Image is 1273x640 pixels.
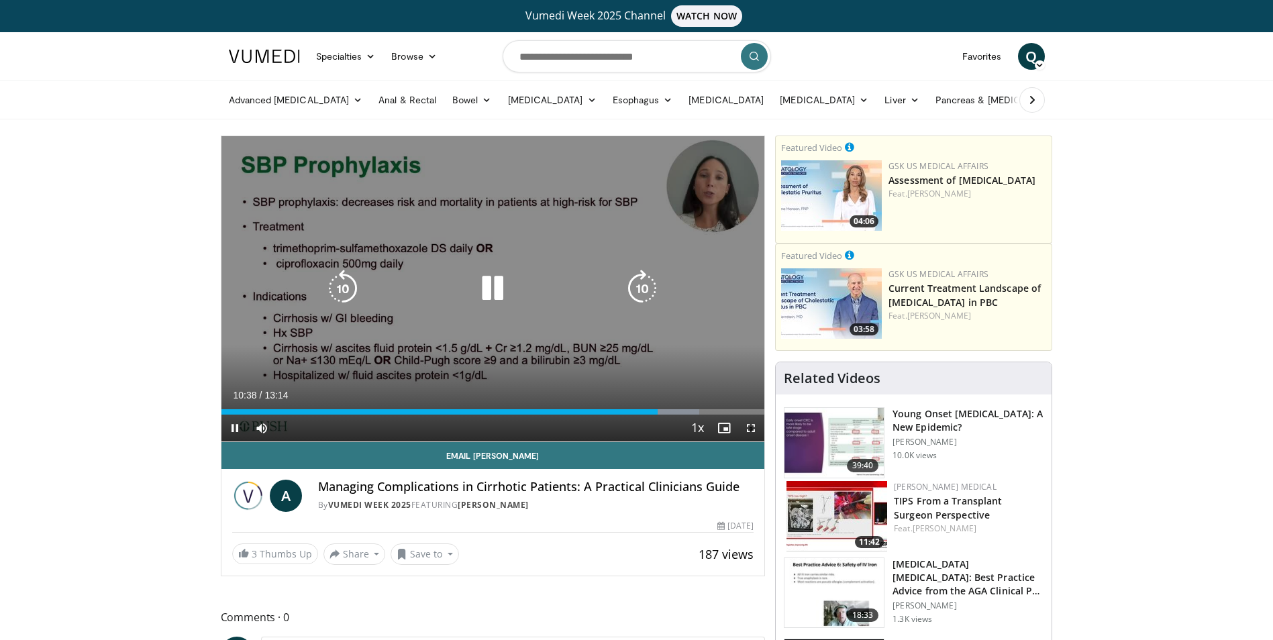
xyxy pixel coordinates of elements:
a: GSK US Medical Affairs [888,268,988,280]
a: Assessment of [MEDICAL_DATA] [888,174,1035,186]
h4: Managing Complications in Cirrhotic Patients: A Practical Clinicians Guide [318,480,754,494]
button: Share [323,543,386,565]
button: Fullscreen [737,415,764,441]
a: [PERSON_NAME] Medical [894,481,997,492]
a: A [270,480,302,512]
span: 10:38 [234,390,257,401]
a: 39:40 Young Onset [MEDICAL_DATA]: A New Epidemic? [PERSON_NAME] 10.0K views [784,407,1043,478]
div: Feat. [888,188,1046,200]
span: 187 views [699,546,754,562]
div: Feat. [888,310,1046,322]
a: [PERSON_NAME] [907,310,971,321]
img: VuMedi Logo [229,50,300,63]
h4: Related Videos [784,370,880,386]
a: Email [PERSON_NAME] [221,442,765,469]
img: 4003d3dc-4d84-4588-a4af-bb6b84f49ae6.150x105_q85_crop-smart_upscale.jpg [786,481,887,551]
button: Mute [248,415,275,441]
a: Favorites [954,43,1010,70]
a: 18:33 [MEDICAL_DATA] [MEDICAL_DATA]: Best Practice Advice from the AGA Clinical P… [PERSON_NAME] ... [784,557,1043,629]
span: 13:14 [264,390,288,401]
a: GSK US Medical Affairs [888,160,988,172]
div: By FEATURING [318,499,754,511]
small: Featured Video [781,142,842,154]
span: 18:33 [847,608,879,622]
a: 3 Thumbs Up [232,543,318,564]
div: Progress Bar [221,409,765,415]
a: Pancreas & [MEDICAL_DATA] [927,87,1084,113]
img: d1653e00-2c8d-43f1-b9d7-3bc1bf0d4299.150x105_q85_crop-smart_upscale.jpg [784,558,884,628]
p: 10.0K views [893,450,937,461]
div: Feat. [894,523,1041,535]
a: [MEDICAL_DATA] [772,87,876,113]
input: Search topics, interventions [503,40,771,72]
a: Vumedi Week 2025 ChannelWATCH NOW [231,5,1043,27]
button: Enable picture-in-picture mode [711,415,737,441]
p: [PERSON_NAME] [893,600,1043,611]
p: [PERSON_NAME] [893,437,1043,447]
a: Specialties [308,43,384,70]
a: [MEDICAL_DATA] [680,87,772,113]
a: Q [1018,43,1045,70]
a: 03:58 [781,268,882,339]
span: 04:06 [850,215,878,227]
a: Esophagus [605,87,681,113]
span: Comments 0 [221,608,766,626]
a: [MEDICAL_DATA] [500,87,605,113]
button: Playback Rate [684,415,711,441]
span: 3 [252,547,257,560]
video-js: Video Player [221,136,765,442]
div: [DATE] [717,520,754,532]
span: 03:58 [850,323,878,335]
a: [PERSON_NAME] [907,188,971,199]
a: Advanced [MEDICAL_DATA] [221,87,371,113]
a: Vumedi Week 2025 [328,499,411,511]
a: Current Treatment Landscape of [MEDICAL_DATA] in PBC [888,282,1041,309]
span: 39:40 [847,459,879,472]
span: 11:42 [855,536,884,548]
button: Save to [391,543,459,565]
img: 80648b2f-fef7-42cf-9147-40ea3e731334.jpg.150x105_q85_crop-smart_upscale.jpg [781,268,882,339]
a: Browse [383,43,445,70]
a: 11:42 [786,481,887,551]
h3: Young Onset [MEDICAL_DATA]: A New Epidemic? [893,407,1043,434]
h3: [MEDICAL_DATA] [MEDICAL_DATA]: Best Practice Advice from the AGA Clinical P… [893,557,1043,598]
p: 1.3K views [893,614,932,625]
img: b23cd043-23fa-4b3f-b698-90acdd47bf2e.150x105_q85_crop-smart_upscale.jpg [784,408,884,478]
a: Bowel [444,87,499,113]
img: 31b7e813-d228-42d3-be62-e44350ef88b5.jpg.150x105_q85_crop-smart_upscale.jpg [781,160,882,231]
a: Liver [876,87,927,113]
a: Anal & Rectal [370,87,444,113]
a: [PERSON_NAME] [458,499,529,511]
a: 04:06 [781,160,882,231]
a: TIPS From a Transplant Surgeon Perspective [894,494,1002,521]
span: / [260,390,262,401]
button: Pause [221,415,248,441]
a: [PERSON_NAME] [913,523,976,534]
small: Featured Video [781,250,842,262]
span: WATCH NOW [671,5,742,27]
img: Vumedi Week 2025 [232,480,264,512]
